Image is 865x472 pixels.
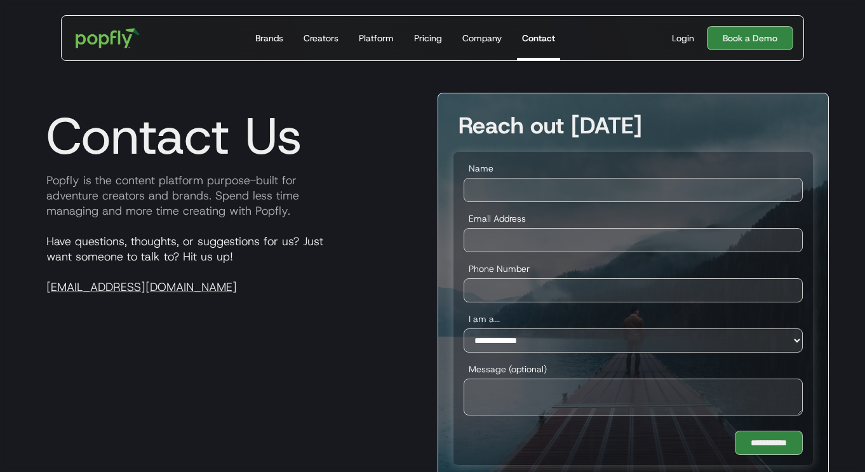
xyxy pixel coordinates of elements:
[464,162,803,175] label: Name
[36,234,427,295] p: Have questions, thoughts, or suggestions for us? Just want someone to talk to? Hit us up!
[304,32,339,44] div: Creators
[298,16,344,60] a: Creators
[672,32,694,44] div: Login
[459,110,642,140] strong: Reach out [DATE]
[250,16,288,60] a: Brands
[453,152,813,465] form: Demo Conversion Touchpoint
[667,32,699,44] a: Login
[36,173,427,219] p: Popfly is the content platform purpose-built for adventure creators and brands. Spend less time m...
[67,19,149,57] a: home
[464,212,803,225] label: Email Address
[464,262,803,275] label: Phone Number
[517,16,560,60] a: Contact
[464,363,803,375] label: Message (optional)
[457,16,507,60] a: Company
[359,32,394,44] div: Platform
[414,32,442,44] div: Pricing
[354,16,399,60] a: Platform
[707,26,793,50] a: Book a Demo
[255,32,283,44] div: Brands
[462,32,502,44] div: Company
[46,280,237,295] a: [EMAIL_ADDRESS][DOMAIN_NAME]
[464,313,803,325] label: I am a...
[522,32,555,44] div: Contact
[409,16,447,60] a: Pricing
[36,105,302,166] h1: Contact Us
